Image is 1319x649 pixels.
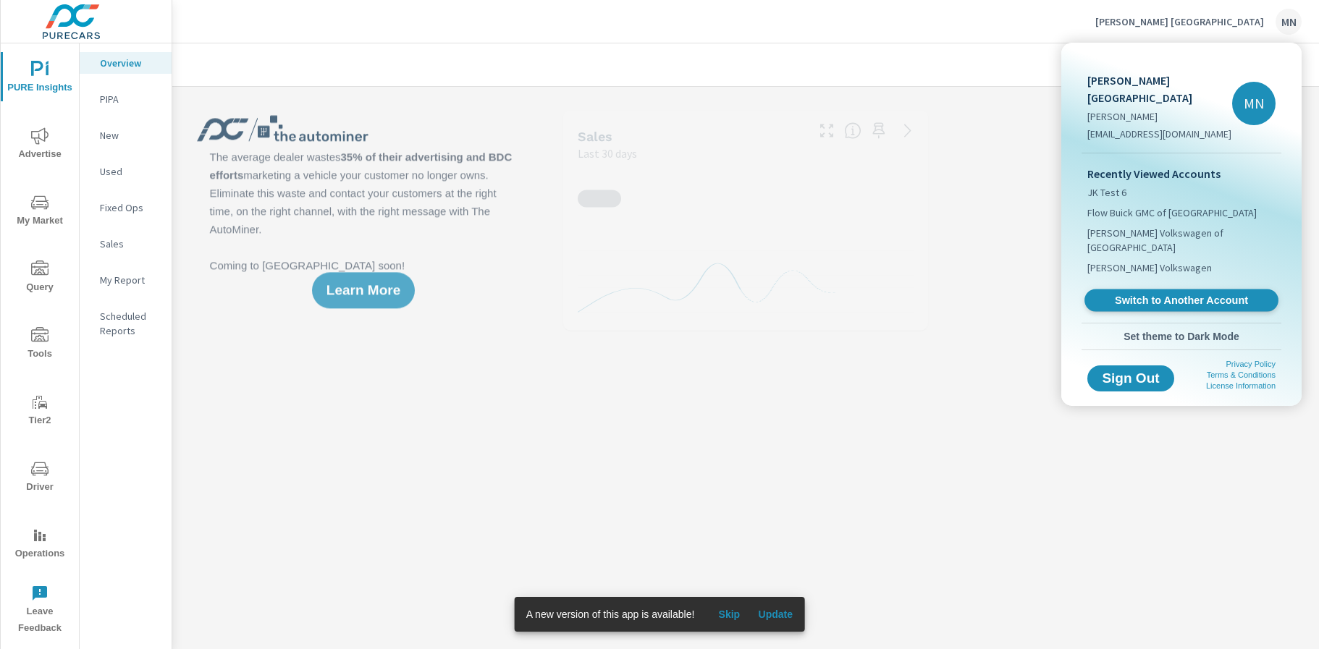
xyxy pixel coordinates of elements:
span: [PERSON_NAME] Volkswagen of [GEOGRAPHIC_DATA] [1087,226,1276,255]
span: JK Test 6 [1087,185,1126,200]
span: Set theme to Dark Mode [1087,330,1276,343]
span: Switch to Another Account [1092,294,1270,307]
span: Flow Buick GMC of [GEOGRAPHIC_DATA] [1087,205,1257,220]
a: Privacy Policy [1226,360,1276,368]
div: MN [1232,82,1276,125]
span: [PERSON_NAME] Volkswagen [1087,260,1212,275]
button: Set theme to Dark Mode [1082,323,1281,349]
p: [PERSON_NAME] [GEOGRAPHIC_DATA] [1087,72,1232,106]
p: [EMAIL_ADDRESS][DOMAIN_NAME] [1087,127,1232,141]
a: License Information [1206,381,1276,390]
a: Switch to Another Account [1084,289,1278,312]
a: Terms & Conditions [1207,370,1276,379]
span: Sign Out [1099,372,1163,385]
p: [PERSON_NAME] [1087,109,1232,124]
p: Recently Viewed Accounts [1087,165,1276,182]
button: Sign Out [1087,365,1174,391]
